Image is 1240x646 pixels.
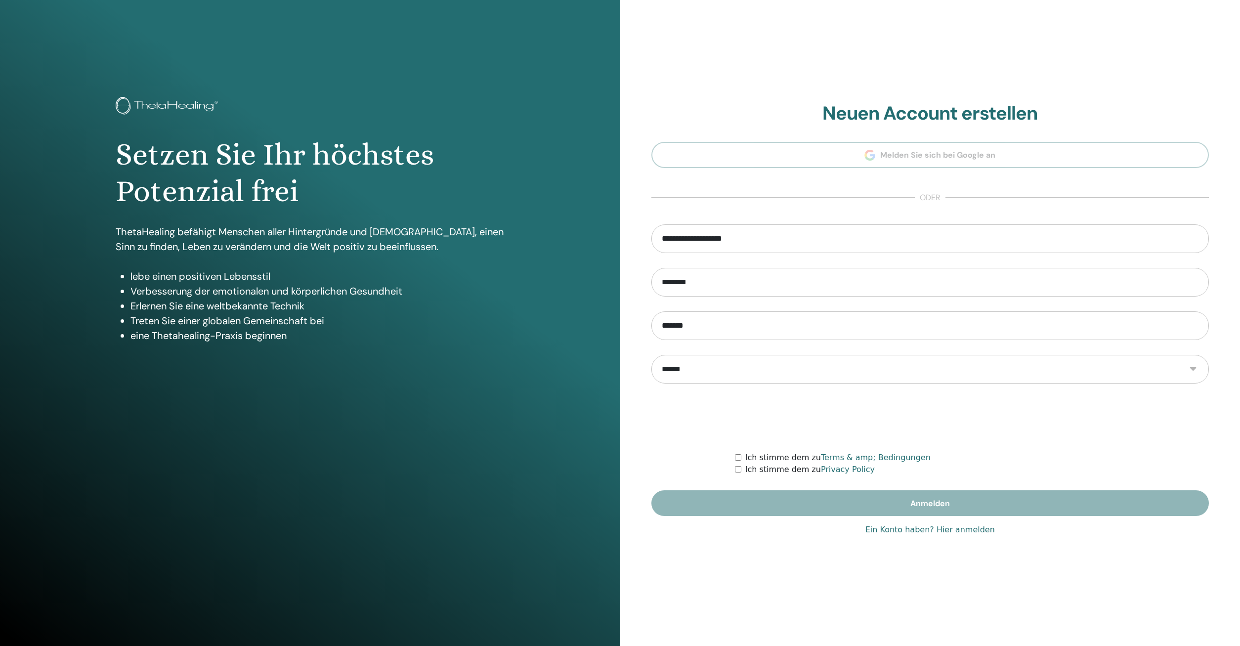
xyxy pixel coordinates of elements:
h2: Neuen Account erstellen [651,102,1209,125]
p: ThetaHealing befähigt Menschen aller Hintergründe und [DEMOGRAPHIC_DATA], einen Sinn zu finden, L... [116,224,504,254]
iframe: reCAPTCHA [855,398,1005,437]
label: Ich stimme dem zu [745,452,931,464]
a: Privacy Policy [821,465,875,474]
li: lebe einen positiven Lebensstil [130,269,504,284]
a: Ein Konto haben? Hier anmelden [865,524,995,536]
label: Ich stimme dem zu [745,464,875,475]
li: Treten Sie einer globalen Gemeinschaft bei [130,313,504,328]
h1: Setzen Sie Ihr höchstes Potenzial frei [116,136,504,210]
a: Terms & amp; Bedingungen [821,453,931,462]
li: Verbesserung der emotionalen und körperlichen Gesundheit [130,284,504,299]
li: eine Thetahealing-Praxis beginnen [130,328,504,343]
span: oder [915,192,945,204]
li: Erlernen Sie eine weltbekannte Technik [130,299,504,313]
